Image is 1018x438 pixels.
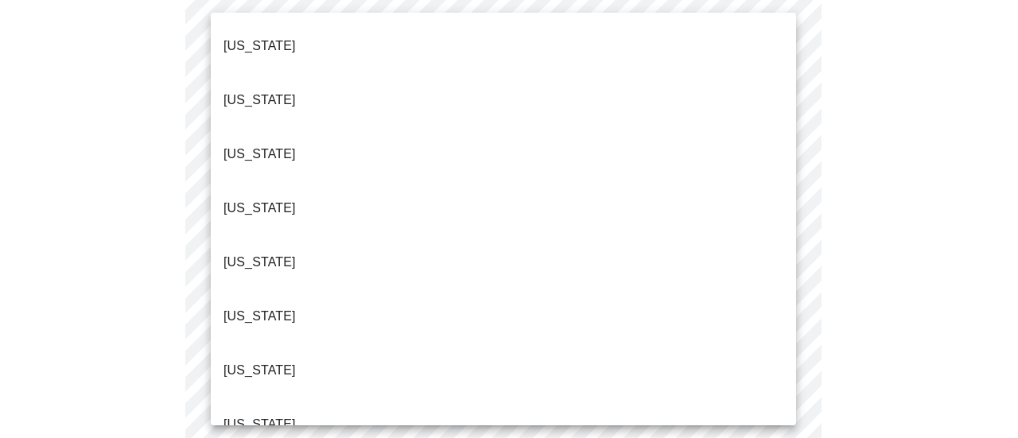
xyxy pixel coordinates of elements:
p: [US_STATE] [223,91,296,110]
p: [US_STATE] [223,415,296,434]
p: [US_STATE] [223,253,296,272]
p: [US_STATE] [223,199,296,218]
p: [US_STATE] [223,307,296,326]
p: [US_STATE] [223,145,296,164]
p: [US_STATE] [223,361,296,380]
p: [US_STATE] [223,37,296,56]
